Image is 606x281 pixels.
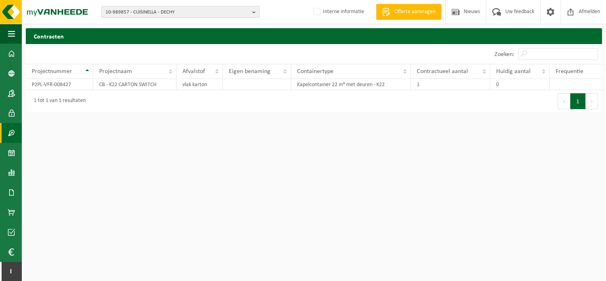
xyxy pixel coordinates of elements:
td: CB - K22 CARTON SWITCH [93,79,177,90]
td: Kapelcontainer 22 m³ met deuren - K22 [291,79,411,90]
span: Containertype [297,68,334,75]
label: Zoeken: [495,51,514,58]
button: Next [586,93,598,109]
span: Eigen benaming [229,68,270,75]
span: 10-989857 - CUISINELLA - DECHY [105,6,249,18]
span: Contractueel aantal [417,68,468,75]
button: Previous [558,93,570,109]
span: Huidig aantal [496,68,531,75]
td: 0 [490,79,550,90]
div: 1 tot 1 van 1 resultaten [30,94,86,108]
span: Offerte aanvragen [392,8,437,16]
td: vlak karton [176,79,223,90]
span: Frequentie [556,68,583,75]
button: 10-989857 - CUISINELLA - DECHY [101,6,260,18]
span: Projectnaam [99,68,132,75]
td: P2PL-VFR-008427 [26,79,93,90]
label: Interne informatie [312,6,364,18]
h2: Contracten [26,28,602,44]
span: Projectnummer [32,68,72,75]
a: Offerte aanvragen [376,4,441,20]
button: 1 [570,93,586,109]
span: Afvalstof [182,68,205,75]
td: 1 [411,79,490,90]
